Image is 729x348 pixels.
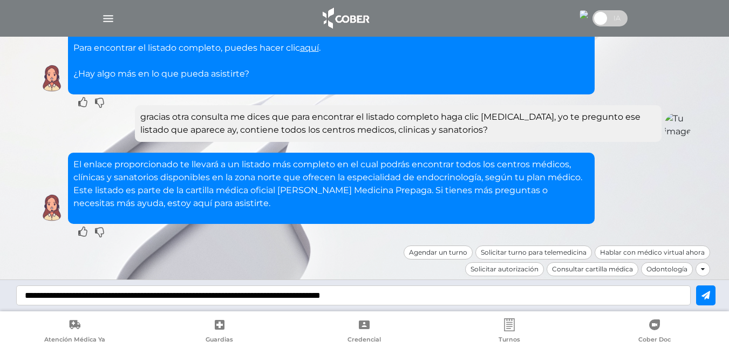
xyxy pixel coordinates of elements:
[73,158,589,210] p: El enlace proporcionado te llevará a un listado más completo en el cual podrás encontrar todos lo...
[101,12,115,25] img: Cober_menu-lines-white.svg
[465,262,544,276] div: Solicitar autorización
[140,111,656,137] div: gracias otra consulta me dices que para encontrar el listado completo haga clic [MEDICAL_DATA], y...
[595,245,710,260] div: Hablar con médico virtual ahora
[147,318,292,346] a: Guardias
[437,318,582,346] a: Turnos
[580,10,588,19] img: 7294
[582,318,727,346] a: Cober Doc
[44,336,105,345] span: Atención Médica Ya
[300,43,319,53] a: aquí
[499,336,520,345] span: Turnos
[38,194,65,221] img: Cober IA
[404,245,473,260] div: Agendar un turno
[38,65,65,92] img: Cober IA
[317,5,373,31] img: logo_cober_home-white.png
[475,245,592,260] div: Solicitar turno para telemedicina
[547,262,638,276] div: Consultar cartilla médica
[292,318,437,346] a: Credencial
[664,112,691,139] img: Tu imagen
[638,336,671,345] span: Cober Doc
[206,336,233,345] span: Guardias
[2,318,147,346] a: Atención Médica Ya
[641,262,693,276] div: Odontología
[348,336,381,345] span: Credencial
